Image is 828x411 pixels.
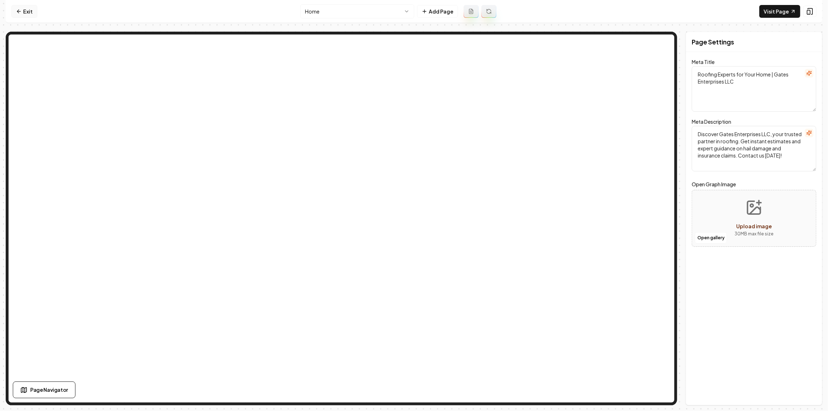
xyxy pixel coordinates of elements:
label: Meta Description [692,118,731,125]
a: Visit Page [759,5,800,18]
span: Upload image [736,223,772,229]
label: Open Graph Image [692,180,816,188]
span: Page Navigator [30,386,68,394]
button: Upload image [729,193,779,243]
p: 30 MB max file size [734,230,774,237]
button: Page Navigator [13,381,75,398]
button: Add Page [417,5,458,18]
button: Open gallery [695,232,727,244]
a: Exit [11,5,37,18]
h2: Page Settings [692,37,734,47]
label: Meta Title [692,59,714,65]
button: Add admin page prompt [464,5,479,18]
button: Regenerate page [481,5,496,18]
